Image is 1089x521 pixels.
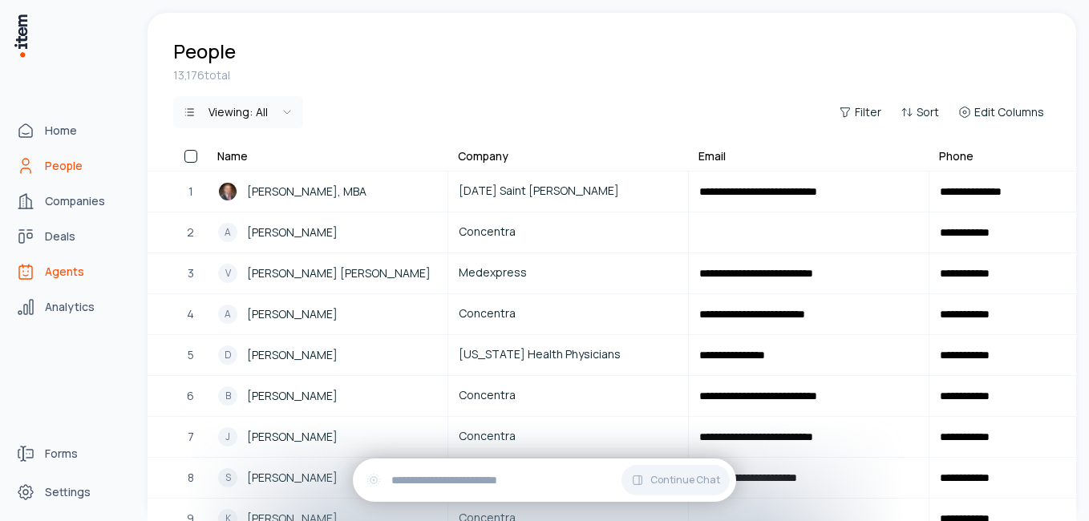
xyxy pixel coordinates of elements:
[45,158,83,174] span: People
[13,13,29,59] img: Item Brain Logo
[459,305,678,322] span: Concentra
[449,254,687,293] a: Medexpress
[449,213,687,252] a: Concentra
[917,104,939,120] span: Sort
[832,101,888,123] button: Filter
[353,458,736,502] div: Continue Chat
[247,305,338,323] span: [PERSON_NAME]
[10,438,132,470] a: Forms
[187,224,194,241] span: 2
[187,387,194,405] span: 6
[650,474,720,487] span: Continue Chat
[218,427,237,446] div: J
[894,101,945,123] button: Sort
[45,484,91,500] span: Settings
[10,256,132,288] a: Agents
[173,67,1051,83] div: 13,176 total
[208,418,447,456] a: J[PERSON_NAME]
[218,345,237,365] div: D
[45,446,78,462] span: Forms
[45,228,75,244] span: Deals
[449,418,687,456] a: Concentra
[208,458,447,497] a: S[PERSON_NAME]
[208,295,447,333] a: A[PERSON_NAME]
[188,265,194,282] span: 3
[218,223,237,242] div: A
[10,476,132,508] a: Settings
[188,346,194,364] span: 5
[217,148,248,164] div: Name
[208,377,447,415] a: B[PERSON_NAME]
[10,150,132,182] a: People
[247,346,338,364] span: [PERSON_NAME]
[188,469,194,487] span: 8
[855,104,881,120] span: Filter
[459,182,678,200] span: [DATE] Saint [PERSON_NAME]
[459,223,678,240] span: Concentra
[247,469,338,487] span: [PERSON_NAME]
[247,183,366,200] span: [PERSON_NAME], MBA
[218,264,237,283] div: V
[939,148,974,164] div: Phone
[974,104,1044,120] span: Edit Columns
[10,220,132,252] a: Deals
[698,148,726,164] div: Email
[187,305,194,323] span: 4
[247,224,338,241] span: [PERSON_NAME]
[247,428,338,446] span: [PERSON_NAME]
[188,183,193,200] span: 1
[449,336,687,374] a: [US_STATE] Health Physicians
[449,295,687,333] a: Concentra
[45,299,95,315] span: Analytics
[449,172,687,211] a: [DATE] Saint [PERSON_NAME]
[188,428,194,446] span: 7
[10,115,132,147] a: Home
[218,468,237,487] div: S
[459,264,678,281] span: Medexpress
[218,182,237,201] img: Michael Sellers, MBA
[208,254,447,293] a: V[PERSON_NAME] [PERSON_NAME]
[10,185,132,217] a: Companies
[247,387,338,405] span: [PERSON_NAME]
[218,305,237,324] div: A
[449,377,687,415] a: Concentra
[173,38,236,64] h1: People
[208,336,447,374] a: D[PERSON_NAME]
[621,465,730,495] button: Continue Chat
[458,148,508,164] div: Company
[45,264,84,280] span: Agents
[10,291,132,323] a: Analytics
[208,104,268,120] div: Viewing:
[247,265,431,282] span: [PERSON_NAME] [PERSON_NAME]
[459,427,678,445] span: Concentra
[208,213,447,252] a: A[PERSON_NAME]
[459,345,678,363] span: [US_STATE] Health Physicians
[459,386,678,404] span: Concentra
[952,101,1051,123] button: Edit Columns
[218,386,237,406] div: B
[208,172,447,211] a: Michael Sellers, MBA[PERSON_NAME], MBA
[45,123,77,139] span: Home
[45,193,105,209] span: Companies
